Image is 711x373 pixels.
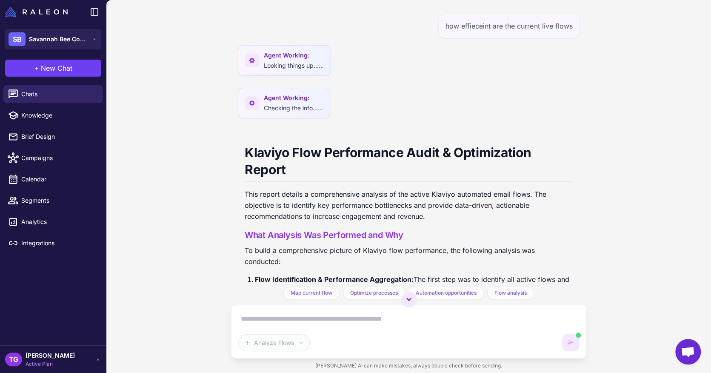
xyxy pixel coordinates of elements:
span: Optimize processes [350,289,398,297]
button: Analyze Flows [238,334,310,351]
span: Chats [21,89,96,99]
div: TG [5,353,22,366]
a: Campaigns [3,149,103,167]
p: The first step was to identify all active flows and aggregate their key performance indicators (K... [255,274,573,307]
span: Agent Working: [264,51,324,60]
a: Chats [3,85,103,103]
button: +New Chat [5,60,101,77]
a: Analytics [3,213,103,231]
span: Segments [21,196,96,205]
span: Campaigns [21,153,96,163]
a: Calendar [3,170,103,188]
span: Map current flow [291,289,332,297]
p: To build a comprehensive picture of Klaviyo flow performance, the following analysis was conducted: [245,245,573,267]
a: Raleon Logo [5,7,71,17]
button: SBSavannah Bee Company [5,29,101,49]
button: Flow analysis [487,286,534,300]
strong: Flow Identification & Performance Aggregation: [255,275,414,284]
span: AI is generating content. You can still type but cannot send yet. [576,333,581,338]
a: Integrations [3,234,103,252]
span: Calendar [21,175,96,184]
img: Raleon Logo [5,7,68,17]
span: Automation opportunities [416,289,477,297]
span: Checking the info...... [264,104,323,112]
p: This report details a comprehensive analysis of the active Klaviyo automated email flows. The obj... [245,189,573,222]
span: Agent Working: [264,93,323,103]
div: SB [9,32,26,46]
div: [PERSON_NAME] AI can make mistakes, always double check before sending. [231,359,587,373]
span: [PERSON_NAME] [26,351,75,360]
span: Analytics [21,217,96,227]
a: Knowledge [3,106,103,124]
h1: Klaviyo Flow Performance Audit & Optimization Report [245,144,573,182]
a: Brief Design [3,128,103,146]
span: Knowledge [21,111,96,120]
button: AI is generating content. You can keep typing but cannot send until it completes. [562,334,579,351]
span: Looking things up...... [264,62,324,69]
a: Open chat [675,339,701,364]
span: + [34,63,39,73]
span: Active Plan [26,360,75,368]
div: how effieceint are the current live flows [438,14,580,38]
span: New Chat [41,63,72,73]
span: Savannah Bee Company [29,34,89,44]
button: Automation opportunities [408,286,484,300]
span: Integrations [21,238,96,248]
a: Segments [3,192,103,209]
button: Optimize processes [343,286,405,300]
span: Flow analysis [494,289,527,297]
button: Map current flow [283,286,340,300]
span: Brief Design [21,132,96,141]
h3: What Analysis Was Performed and Why [245,229,573,241]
